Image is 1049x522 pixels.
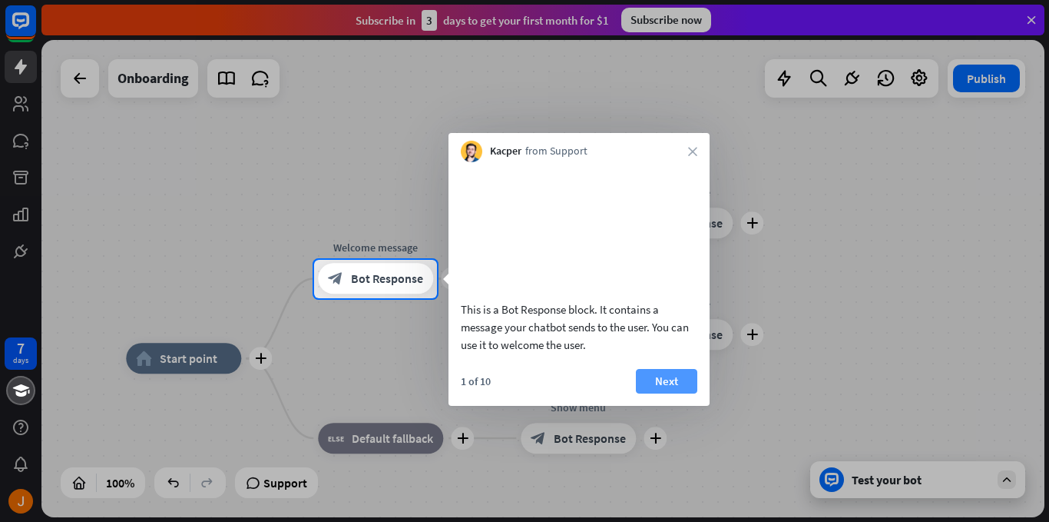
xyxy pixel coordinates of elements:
div: 1 of 10 [461,374,491,388]
button: Next [636,369,697,394]
i: block_bot_response [328,271,343,287]
button: Open LiveChat chat widget [12,6,58,52]
i: close [688,147,697,156]
div: This is a Bot Response block. It contains a message your chatbot sends to the user. You can use i... [461,301,697,354]
span: from Support [525,144,587,159]
span: Bot Response [351,271,423,287]
span: Kacper [490,144,521,159]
